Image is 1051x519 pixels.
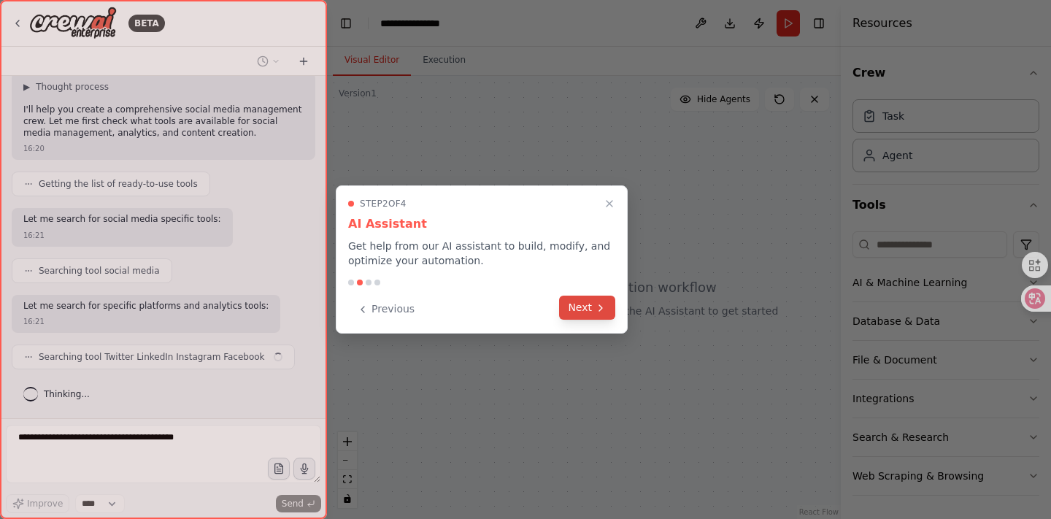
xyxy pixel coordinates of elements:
[559,296,615,320] button: Next
[348,215,615,233] h3: AI Assistant
[348,239,615,268] p: Get help from our AI assistant to build, modify, and optimize your automation.
[348,297,423,321] button: Previous
[601,195,618,212] button: Close walkthrough
[336,13,356,34] button: Hide left sidebar
[360,198,407,209] span: Step 2 of 4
